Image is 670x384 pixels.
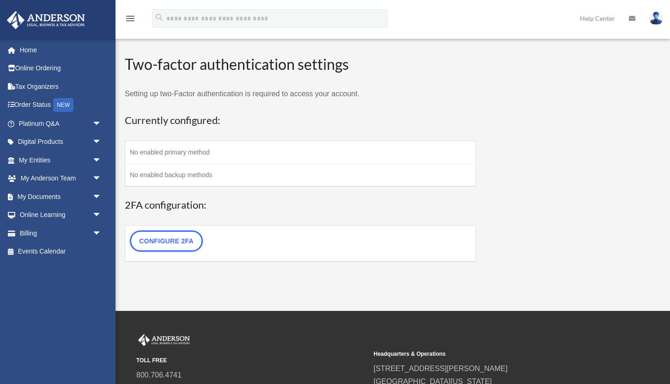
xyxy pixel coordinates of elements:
[6,133,116,151] a: Digital Productsarrow_drop_down
[130,230,203,252] a: Configure 2FA
[6,187,116,206] a: My Documentsarrow_drop_down
[6,41,116,59] a: Home
[125,164,476,187] td: No enabled backup methods
[92,224,111,243] span: arrow_drop_down
[136,371,182,379] a: 800.706.4741
[53,98,73,112] div: NEW
[6,114,116,133] a: Platinum Q&Aarrow_drop_down
[92,187,111,206] span: arrow_drop_down
[125,198,476,212] h3: 2FA configuration:
[6,96,116,115] a: Order StatusNEW
[125,141,476,164] td: No enabled primary method
[6,77,116,96] a: Tax Organizers
[6,224,116,242] a: Billingarrow_drop_down
[4,11,88,29] img: Anderson Advisors Platinum Portal
[125,87,476,100] p: Setting up two-Factor authentication is required to access your account.
[136,356,367,365] small: TOLL FREE
[136,334,192,346] img: Anderson Advisors Platinum Portal
[649,12,663,25] img: User Pic
[125,54,476,75] h2: Two-factor authentication settings
[125,113,476,128] h3: Currently configured:
[125,16,136,24] a: menu
[6,206,116,224] a: Online Learningarrow_drop_down
[92,206,111,225] span: arrow_drop_down
[6,169,116,188] a: My Anderson Teamarrow_drop_down
[92,133,111,152] span: arrow_drop_down
[154,12,164,23] i: search
[125,13,136,24] i: menu
[6,151,116,169] a: My Entitiesarrow_drop_down
[92,114,111,133] span: arrow_drop_down
[374,349,605,359] small: Headquarters & Operations
[374,365,508,372] a: [STREET_ADDRESS][PERSON_NAME]
[6,59,116,78] a: Online Ordering
[92,169,111,188] span: arrow_drop_down
[92,151,111,170] span: arrow_drop_down
[6,242,116,261] a: Events Calendar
